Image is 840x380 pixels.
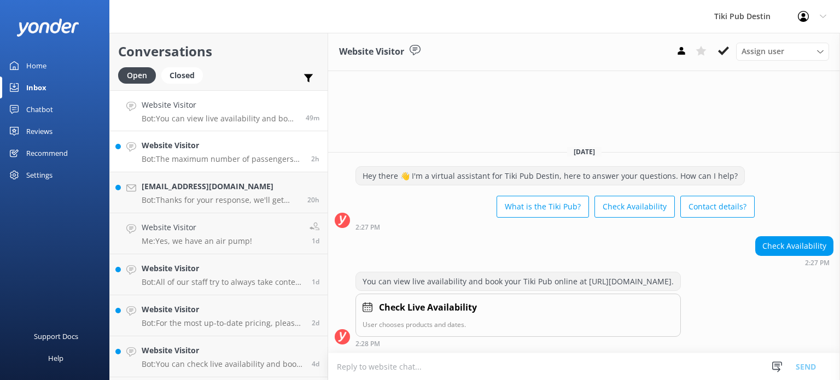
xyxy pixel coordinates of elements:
[118,41,319,62] h2: Conversations
[142,318,304,328] p: Bot: For the most up-to-date pricing, please check our website [URL][DOMAIN_NAME] or give us a ca...
[363,319,674,330] p: User chooses products and dates.
[110,172,328,213] a: [EMAIL_ADDRESS][DOMAIN_NAME]Bot:Thanks for your response, we'll get back to you as soon as we can...
[118,69,161,81] a: Open
[110,213,328,254] a: Website VisitorMe:Yes, we have an air pump!1d
[161,69,208,81] a: Closed
[355,223,755,231] div: Sep 03 2025 01:27pm (UTC -06:00) America/Mexico_City
[379,301,477,315] h4: Check Live Availability
[26,164,52,186] div: Settings
[355,224,380,231] strong: 2:27 PM
[110,295,328,336] a: Website VisitorBot:For the most up-to-date pricing, please check our website [URL][DOMAIN_NAME] o...
[312,318,319,328] span: Sep 01 2025 03:43am (UTC -06:00) America/Mexico_City
[142,180,299,192] h4: [EMAIL_ADDRESS][DOMAIN_NAME]
[26,142,68,164] div: Recommend
[755,259,833,266] div: Sep 03 2025 01:27pm (UTC -06:00) America/Mexico_City
[142,303,304,315] h4: Website Visitor
[594,196,675,218] button: Check Availability
[110,90,328,131] a: Website VisitorBot:You can view live availability and book your Tiki Pub online at [URL][DOMAIN_N...
[567,147,602,156] span: [DATE]
[756,237,833,255] div: Check Availability
[680,196,755,218] button: Contact details?
[142,221,252,233] h4: Website Visitor
[142,236,252,246] p: Me: Yes, we have an air pump!
[307,195,319,204] span: Sep 02 2025 06:10pm (UTC -06:00) America/Mexico_City
[110,336,328,377] a: Website VisitorBot:You can check live availability and book your Tiki Pub online at [URL][DOMAIN_...
[142,262,304,274] h4: Website Visitor
[736,43,829,60] div: Assign User
[118,67,156,84] div: Open
[355,341,380,347] strong: 2:28 PM
[16,19,79,37] img: yonder-white-logo.png
[26,120,52,142] div: Reviews
[26,77,46,98] div: Inbox
[142,139,303,151] h4: Website Visitor
[142,344,304,356] h4: Website Visitor
[142,99,297,111] h4: Website Visitor
[312,236,319,245] span: Sep 02 2025 07:46am (UTC -06:00) America/Mexico_City
[142,114,297,124] p: Bot: You can view live availability and book your Tiki Pub online at [URL][DOMAIN_NAME].
[142,154,303,164] p: Bot: The maximum number of passengers per trip is 6. You may need to book two separate trips for ...
[312,277,319,287] span: Sep 01 2025 06:10pm (UTC -06:00) America/Mexico_City
[26,55,46,77] div: Home
[110,131,328,172] a: Website VisitorBot:The maximum number of passengers per trip is 6. You may need to book two separ...
[355,340,681,347] div: Sep 03 2025 01:28pm (UTC -06:00) America/Mexico_City
[497,196,589,218] button: What is the Tiki Pub?
[34,325,78,347] div: Support Docs
[356,272,680,291] div: You can view live availability and book your Tiki Pub online at [URL][DOMAIN_NAME].
[356,167,744,185] div: Hey there 👋 I'm a virtual assistant for Tiki Pub Destin, here to answer your questions. How can I...
[26,98,53,120] div: Chatbot
[742,45,784,57] span: Assign user
[311,154,319,163] span: Sep 03 2025 11:22am (UTC -06:00) America/Mexico_City
[161,67,203,84] div: Closed
[110,254,328,295] a: Website VisitorBot:All of our staff try to always take content for our social media. We love when...
[312,359,319,369] span: Aug 30 2025 07:30am (UTC -06:00) America/Mexico_City
[48,347,63,369] div: Help
[339,45,404,59] h3: Website Visitor
[142,195,299,205] p: Bot: Thanks for your response, we'll get back to you as soon as we can during opening hours.
[142,359,304,369] p: Bot: You can check live availability and book your Tiki Pub online at [URL][DOMAIN_NAME].
[142,277,304,287] p: Bot: All of our staff try to always take content for our social media. We love when our guests sh...
[805,260,830,266] strong: 2:27 PM
[306,113,319,122] span: Sep 03 2025 01:27pm (UTC -06:00) America/Mexico_City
